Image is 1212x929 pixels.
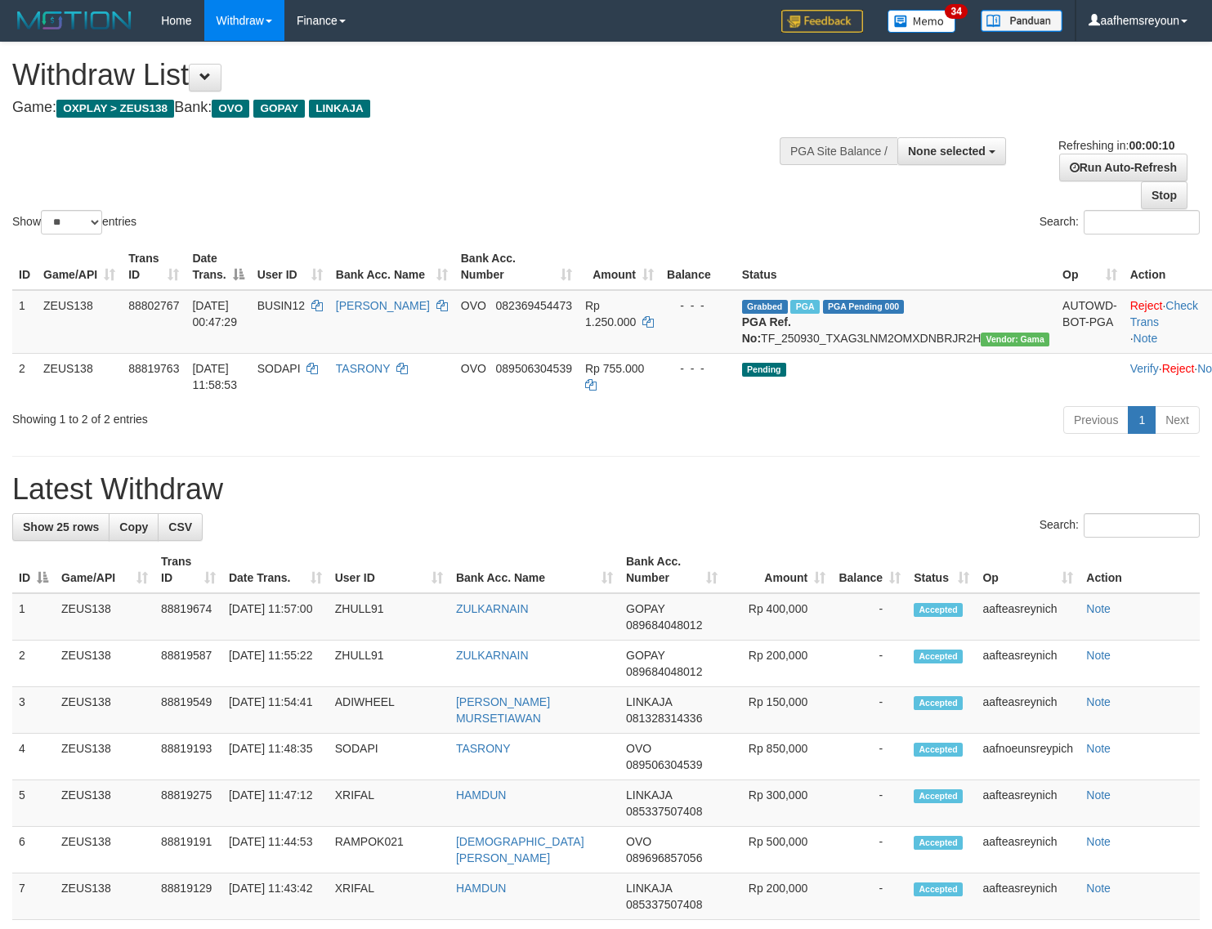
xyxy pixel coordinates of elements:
span: Copy [119,520,148,534]
span: Copy 089506304539 to clipboard [496,362,572,375]
a: Note [1086,649,1111,662]
a: TASRONY [336,362,390,375]
th: Game/API: activate to sort column ascending [55,547,154,593]
td: aafteasreynich [976,641,1080,687]
td: Rp 200,000 [724,873,833,920]
span: BUSIN12 [257,299,305,312]
th: Date Trans.: activate to sort column ascending [222,547,329,593]
a: HAMDUN [456,788,506,802]
td: [DATE] 11:47:12 [222,780,329,827]
td: 7 [12,873,55,920]
span: Refreshing in: [1058,139,1174,152]
span: Accepted [914,696,963,710]
span: 88819763 [128,362,179,375]
td: ZEUS138 [55,827,154,873]
span: OVO [626,742,651,755]
a: 1 [1128,406,1156,434]
td: aafteasreynich [976,827,1080,873]
span: Pending [742,363,786,377]
td: ZEUS138 [37,353,122,400]
td: TF_250930_TXAG3LNM2OMXDNBRJR2H [736,290,1056,354]
th: ID [12,243,37,290]
td: 5 [12,780,55,827]
td: 2 [12,641,55,687]
span: Rp 1.250.000 [585,299,636,328]
td: 3 [12,687,55,734]
td: ADIWHEEL [329,687,449,734]
td: 88819191 [154,827,222,873]
td: aafteasreynich [976,593,1080,641]
th: Date Trans.: activate to sort column descending [186,243,250,290]
span: PGA Pending [823,300,905,314]
span: LINKAJA [626,695,672,708]
th: Op: activate to sort column ascending [976,547,1080,593]
a: Note [1086,835,1111,848]
th: Op: activate to sort column ascending [1056,243,1124,290]
a: Show 25 rows [12,513,110,541]
td: ZEUS138 [55,734,154,780]
td: 88819275 [154,780,222,827]
span: CSV [168,520,192,534]
input: Search: [1084,513,1200,538]
label: Search: [1040,210,1200,234]
div: PGA Site Balance / [780,137,897,165]
th: Action [1080,547,1200,593]
span: LINKAJA [626,882,672,895]
th: User ID: activate to sort column ascending [251,243,329,290]
span: 34 [945,4,967,19]
a: Note [1134,332,1158,345]
span: LINKAJA [626,788,672,802]
td: aafteasreynich [976,780,1080,827]
span: Marked by aafsreyleap [790,300,819,314]
td: - [832,734,907,780]
span: OVO [212,100,249,118]
a: Run Auto-Refresh [1059,154,1187,181]
span: Accepted [914,650,963,663]
span: Grabbed [742,300,788,314]
b: PGA Ref. No: [742,315,791,345]
th: Balance [660,243,736,290]
a: Verify [1130,362,1159,375]
td: SODAPI [329,734,449,780]
span: Copy 082369454473 to clipboard [496,299,572,312]
td: 88819129 [154,873,222,920]
td: [DATE] 11:57:00 [222,593,329,641]
strong: 00:00:10 [1129,139,1174,152]
div: Showing 1 to 2 of 2 entries [12,404,493,427]
img: panduan.png [981,10,1062,32]
span: Copy 085337507408 to clipboard [626,805,702,818]
th: Trans ID: activate to sort column ascending [122,243,186,290]
span: Accepted [914,882,963,896]
td: ZHULL91 [329,593,449,641]
img: Feedback.jpg [781,10,863,33]
td: RAMPOK021 [329,827,449,873]
th: ID: activate to sort column descending [12,547,55,593]
td: [DATE] 11:48:35 [222,734,329,780]
a: Note [1086,788,1111,802]
td: [DATE] 11:43:42 [222,873,329,920]
a: Next [1155,406,1200,434]
td: XRIFAL [329,873,449,920]
td: [DATE] 11:54:41 [222,687,329,734]
td: - [832,873,907,920]
td: ZEUS138 [55,780,154,827]
td: 88819549 [154,687,222,734]
td: - [832,687,907,734]
a: ZULKARNAIN [456,602,529,615]
span: OXPLAY > ZEUS138 [56,100,174,118]
a: Note [1086,602,1111,615]
td: Rp 500,000 [724,827,833,873]
a: Stop [1141,181,1187,209]
span: Show 25 rows [23,520,99,534]
a: TASRONY [456,742,511,755]
span: Vendor URL: https://trx31.1velocity.biz [981,333,1049,346]
th: Trans ID: activate to sort column ascending [154,547,222,593]
td: aafteasreynich [976,687,1080,734]
span: SODAPI [257,362,301,375]
td: 88819587 [154,641,222,687]
th: Game/API: activate to sort column ascending [37,243,122,290]
span: OVO [461,362,486,375]
th: Amount: activate to sort column ascending [579,243,660,290]
th: Status: activate to sort column ascending [907,547,976,593]
span: Copy 081328314336 to clipboard [626,712,702,725]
